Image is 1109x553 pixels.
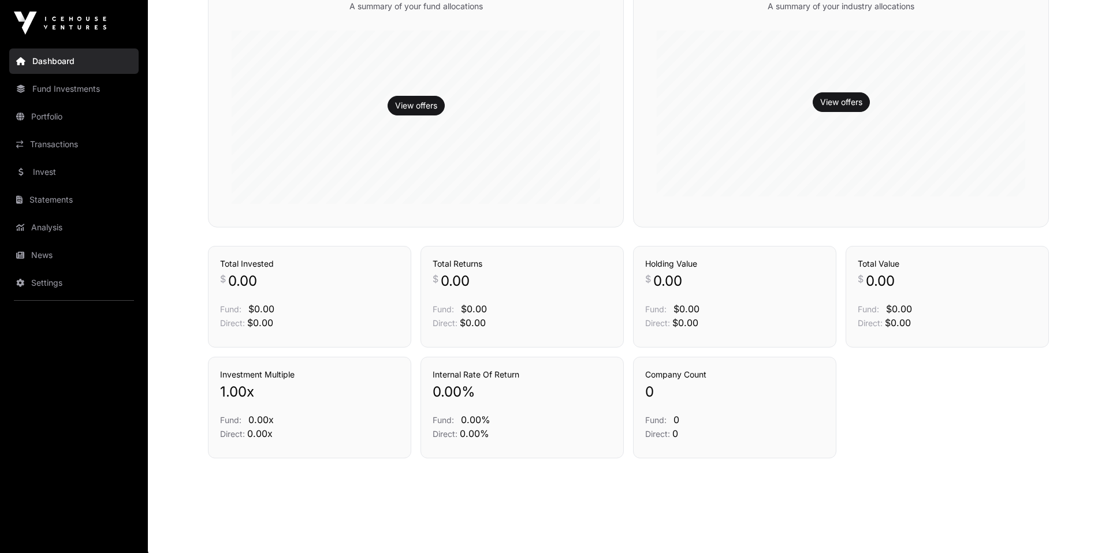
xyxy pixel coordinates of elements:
[228,272,257,290] span: 0.00
[1051,498,1109,553] iframe: Chat Widget
[858,258,1037,270] h3: Total Value
[645,383,654,401] span: 0
[9,242,139,268] a: News
[672,428,678,439] span: 0
[433,369,612,380] h3: Internal Rate Of Return
[388,96,445,115] button: View offers
[232,1,600,12] p: A summary of your fund allocations
[248,414,274,425] span: 0.00x
[433,304,454,314] span: Fund:
[461,303,487,315] span: $0.00
[433,415,454,425] span: Fund:
[645,369,824,380] h3: Company Count
[247,317,273,328] span: $0.00
[220,272,226,286] span: $
[673,303,699,315] span: $0.00
[9,132,139,157] a: Transactions
[461,414,490,425] span: 0.00%
[441,272,470,290] span: 0.00
[9,187,139,212] a: Statements
[9,48,139,74] a: Dashboard
[820,96,862,108] a: View offers
[433,318,457,328] span: Direct:
[645,258,824,270] h3: Holding Value
[220,415,241,425] span: Fund:
[645,415,667,425] span: Fund:
[645,318,670,328] span: Direct:
[220,383,247,401] span: 1.00
[858,272,864,286] span: $
[433,383,462,401] span: 0.00
[462,383,475,401] span: %
[858,304,879,314] span: Fund:
[14,12,106,35] img: Icehouse Ventures Logo
[9,270,139,296] a: Settings
[673,414,679,425] span: 0
[885,317,911,328] span: $0.00
[653,272,682,290] span: 0.00
[9,104,139,129] a: Portfolio
[9,159,139,185] a: Invest
[395,100,437,111] a: View offers
[220,258,399,270] h3: Total Invested
[886,303,912,315] span: $0.00
[247,428,273,439] span: 0.00x
[866,272,895,290] span: 0.00
[460,428,489,439] span: 0.00%
[220,304,241,314] span: Fund:
[433,258,612,270] h3: Total Returns
[657,1,1025,12] p: A summary of your industry allocations
[645,429,670,439] span: Direct:
[672,317,698,328] span: $0.00
[645,272,651,286] span: $
[9,76,139,102] a: Fund Investments
[858,318,883,328] span: Direct:
[248,303,274,315] span: $0.00
[813,92,870,112] button: View offers
[433,429,457,439] span: Direct:
[433,272,438,286] span: $
[460,317,486,328] span: $0.00
[247,383,254,401] span: x
[220,369,399,380] h3: Investment Multiple
[220,318,245,328] span: Direct:
[645,304,667,314] span: Fund:
[9,215,139,240] a: Analysis
[220,429,245,439] span: Direct:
